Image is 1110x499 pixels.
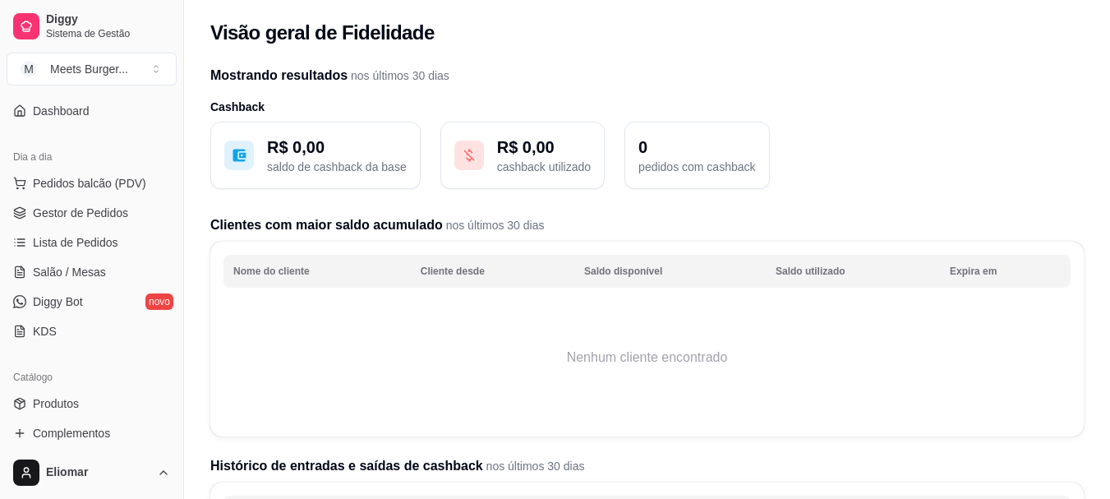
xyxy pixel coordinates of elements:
[7,390,177,417] a: Produtos
[267,159,407,175] p: saldo de cashback da base
[210,66,1084,85] h2: Mostrando resultados
[7,98,177,124] a: Dashboard
[7,170,177,196] button: Pedidos balcão (PDV)
[940,255,1071,288] th: Expira em
[7,7,177,46] a: DiggySistema de Gestão
[210,20,435,46] h2: Visão geral de Fidelidade
[574,255,766,288] th: Saldo disponível
[7,318,177,344] a: KDS
[33,293,83,310] span: Diggy Bot
[210,456,1084,476] h2: Histórico de entradas e saídas de cashback
[33,103,90,119] span: Dashboard
[33,234,118,251] span: Lista de Pedidos
[7,144,177,170] div: Dia a dia
[33,395,79,412] span: Produtos
[7,259,177,285] a: Salão / Mesas
[483,460,585,473] span: nos últimos 30 dias
[638,159,755,175] p: pedidos com cashback
[7,200,177,226] a: Gestor de Pedidos
[33,205,128,221] span: Gestor de Pedidos
[33,264,106,280] span: Salão / Mesas
[33,425,110,441] span: Complementos
[50,61,128,77] div: Meets Burger ...
[210,215,1084,235] h2: Clientes com maior saldo acumulado
[497,136,591,159] p: R$ 0,00
[223,292,1071,423] td: Nenhum cliente encontrado
[46,27,170,40] span: Sistema de Gestão
[223,255,411,288] th: Nome do cliente
[7,229,177,256] a: Lista de Pedidos
[497,159,591,175] p: cashback utilizado
[348,69,449,82] span: nos últimos 30 dias
[7,420,177,446] a: Complementos
[443,219,545,232] span: nos últimos 30 dias
[411,255,574,288] th: Cliente desde
[766,255,940,288] th: Saldo utilizado
[46,12,170,27] span: Diggy
[267,136,407,159] p: R$ 0,00
[33,323,57,340] span: KDS
[46,465,150,480] span: Eliomar
[638,136,755,159] p: 0
[7,289,177,315] a: Diggy Botnovo
[7,364,177,390] div: Catálogo
[7,453,177,492] button: Eliomar
[33,175,146,192] span: Pedidos balcão (PDV)
[21,61,37,77] span: M
[440,122,605,189] button: R$ 0,00cashback utilizado
[7,53,177,85] button: Select a team
[210,99,1084,115] h3: Cashback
